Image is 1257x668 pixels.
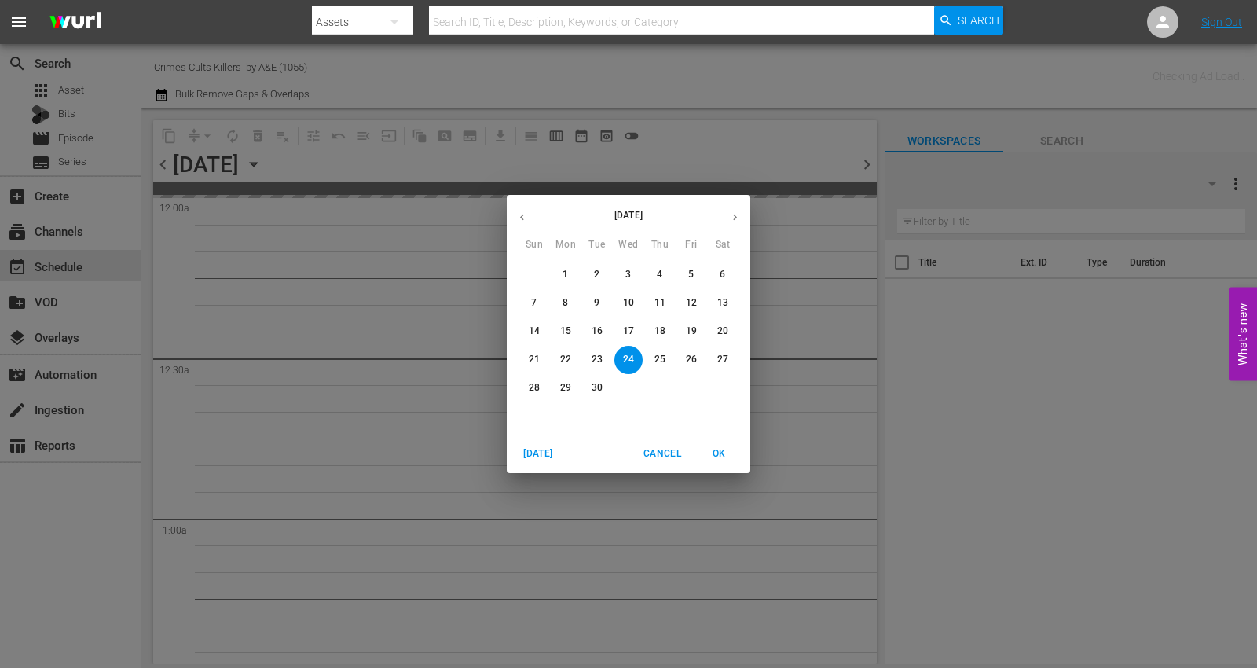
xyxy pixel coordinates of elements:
p: 13 [717,296,728,310]
button: 26 [677,346,705,374]
button: 15 [552,317,580,346]
button: 20 [709,317,737,346]
button: 8 [552,289,580,317]
button: 19 [677,317,705,346]
p: 22 [560,353,571,366]
p: 25 [654,353,665,366]
p: 21 [529,353,540,366]
button: 9 [583,289,611,317]
button: 21 [520,346,548,374]
p: 5 [688,268,694,281]
p: 30 [592,381,603,395]
span: Cancel [643,446,681,462]
a: Sign Out [1201,16,1242,28]
button: 25 [646,346,674,374]
button: 1 [552,261,580,289]
button: Cancel [637,441,687,467]
button: 22 [552,346,580,374]
button: 11 [646,289,674,317]
button: 7 [520,289,548,317]
p: 26 [686,353,697,366]
button: 10 [614,289,643,317]
button: 30 [583,374,611,402]
img: ans4CAIJ8jUAAAAAAAAAAAAAAAAAAAAAAAAgQb4GAAAAAAAAAAAAAAAAAAAAAAAAJMjXAAAAAAAAAAAAAAAAAAAAAAAAgAT5G... [38,4,113,41]
span: Tue [583,237,611,253]
p: 10 [623,296,634,310]
p: 24 [623,353,634,366]
p: 6 [720,268,725,281]
p: 12 [686,296,697,310]
button: 16 [583,317,611,346]
p: 17 [623,325,634,338]
p: 16 [592,325,603,338]
p: 8 [563,296,568,310]
p: 20 [717,325,728,338]
button: Open Feedback Widget [1229,288,1257,381]
span: Thu [646,237,674,253]
p: 3 [625,268,631,281]
button: 29 [552,374,580,402]
span: Sat [709,237,737,253]
button: 24 [614,346,643,374]
span: Mon [552,237,580,253]
button: 3 [614,261,643,289]
button: 17 [614,317,643,346]
button: OK [694,441,744,467]
button: 18 [646,317,674,346]
p: 27 [717,353,728,366]
p: 19 [686,325,697,338]
p: 4 [657,268,662,281]
span: OK [700,446,738,462]
button: 2 [583,261,611,289]
p: 14 [529,325,540,338]
span: Search [958,6,999,35]
p: 7 [531,296,537,310]
p: [DATE] [537,208,720,222]
p: 1 [563,268,568,281]
p: 11 [654,296,665,310]
p: 28 [529,381,540,395]
button: 12 [677,289,705,317]
p: 9 [594,296,599,310]
button: 4 [646,261,674,289]
button: 5 [677,261,705,289]
span: Wed [614,237,643,253]
button: 13 [709,289,737,317]
button: 14 [520,317,548,346]
span: Fri [677,237,705,253]
span: Sun [520,237,548,253]
p: 18 [654,325,665,338]
p: 29 [560,381,571,395]
button: 27 [709,346,737,374]
button: 23 [583,346,611,374]
button: 28 [520,374,548,402]
p: 15 [560,325,571,338]
span: [DATE] [519,446,557,462]
span: menu [9,13,28,31]
button: 6 [709,261,737,289]
button: [DATE] [513,441,563,467]
p: 2 [594,268,599,281]
p: 23 [592,353,603,366]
